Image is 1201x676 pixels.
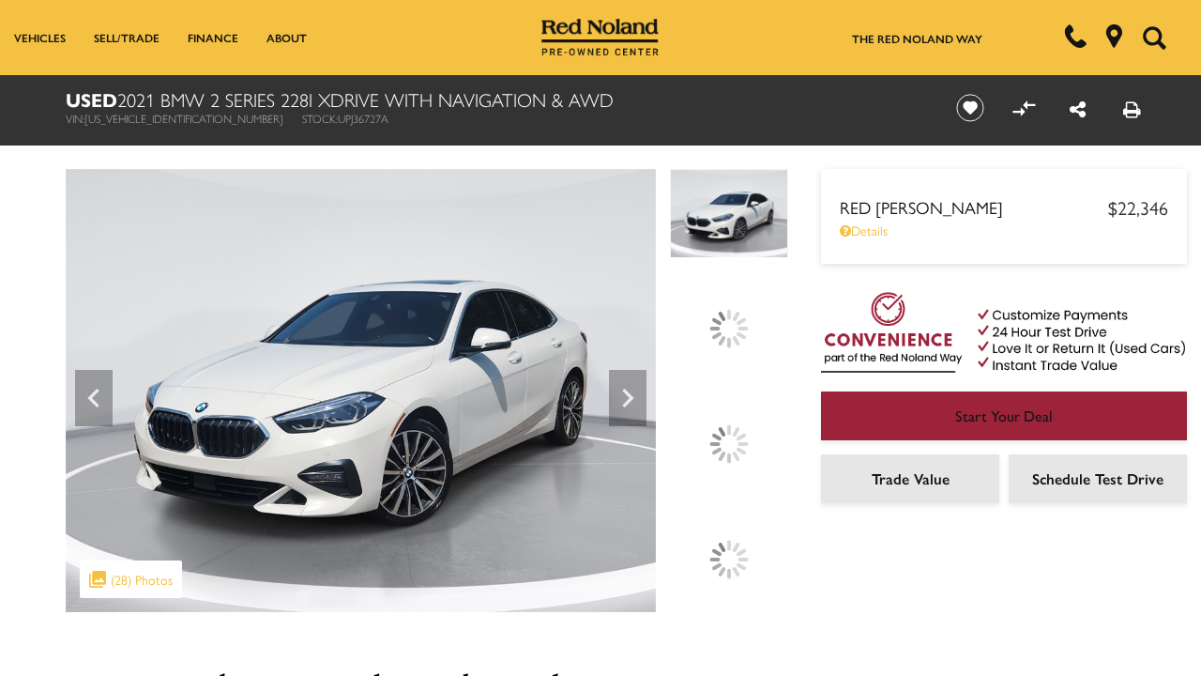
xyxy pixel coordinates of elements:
[541,19,660,56] img: Red Noland Pre-Owned
[821,392,1187,440] a: Start Your Deal
[1123,95,1141,122] a: Print this Used 2021 BMW 2 Series 228i xDrive With Navigation & AWD
[852,30,982,47] a: The Red Noland Way
[872,468,950,489] span: Trade Value
[541,25,660,44] a: Red Noland Pre-Owned
[66,169,656,612] img: Used 2021 Alpine White BMW 228i xDrive image 1
[821,454,999,503] a: Trade Value
[1135,1,1173,74] button: Open the search field
[840,221,1168,239] a: Details
[66,85,117,113] strong: Used
[1070,95,1086,122] a: Share this Used 2021 BMW 2 Series 228i xDrive With Navigation & AWD
[955,405,1053,426] span: Start Your Deal
[66,110,84,127] span: VIN:
[950,93,991,123] button: Save vehicle
[338,110,388,127] span: UPJ36727A
[840,193,1168,221] a: Red [PERSON_NAME] $22,346
[1009,454,1187,503] a: Schedule Test Drive
[302,110,338,127] span: Stock:
[1032,468,1163,489] span: Schedule Test Drive
[84,110,283,127] span: [US_VEHICLE_IDENTIFICATION_NUMBER]
[670,169,788,258] img: Used 2021 Alpine White BMW 228i xDrive image 1
[840,195,1108,219] span: Red [PERSON_NAME]
[1108,193,1168,221] span: $22,346
[1010,94,1038,122] button: Compare vehicle
[80,561,182,598] div: (28) Photos
[66,89,924,110] h1: 2021 BMW 2 Series 228i xDrive With Navigation & AWD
